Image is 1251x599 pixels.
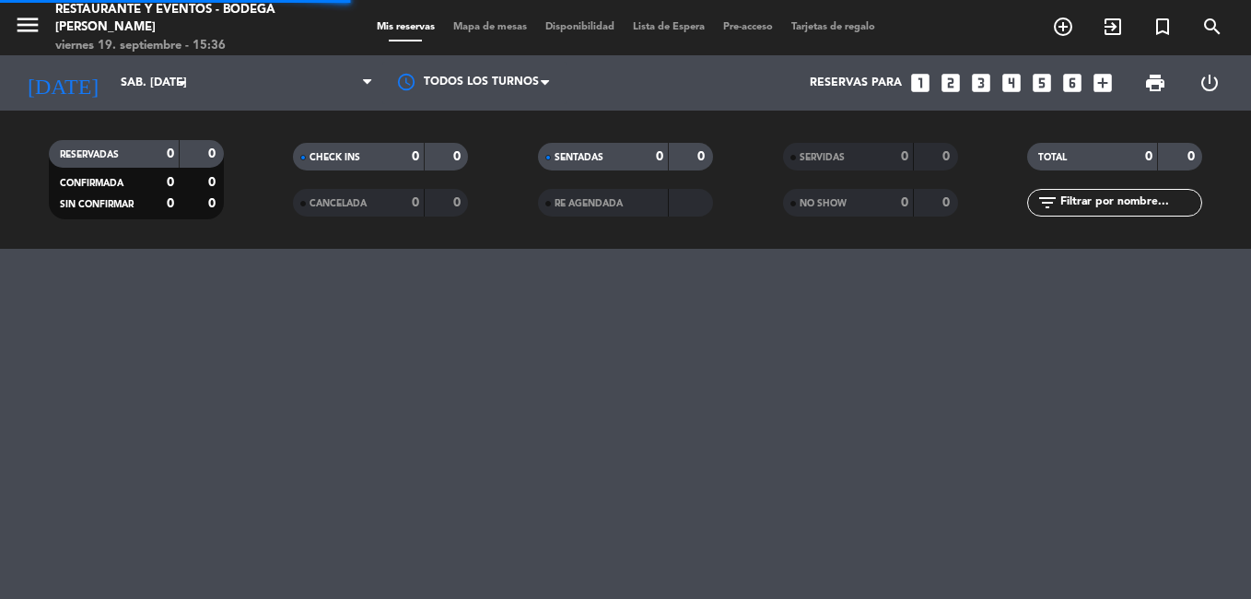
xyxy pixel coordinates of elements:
span: CONFIRMADA [60,179,123,188]
i: looks_two [939,71,963,95]
strong: 0 [901,150,908,163]
button: menu [14,11,41,45]
strong: 0 [412,196,419,209]
strong: 0 [208,176,219,189]
strong: 0 [453,196,464,209]
span: RE AGENDADA [555,199,623,208]
strong: 0 [656,150,663,163]
span: SENTADAS [555,153,603,162]
strong: 0 [697,150,708,163]
strong: 0 [167,197,174,210]
i: exit_to_app [1102,16,1124,38]
span: SERVIDAS [800,153,845,162]
i: menu [14,11,41,39]
strong: 0 [901,196,908,209]
i: looks_5 [1030,71,1054,95]
span: CANCELADA [310,199,367,208]
i: looks_4 [1000,71,1023,95]
span: RESERVADAS [60,150,119,159]
strong: 0 [167,176,174,189]
i: search [1201,16,1223,38]
span: CHECK INS [310,153,360,162]
span: NO SHOW [800,199,847,208]
span: Pre-acceso [714,22,782,32]
i: looks_one [908,71,932,95]
i: power_settings_new [1198,72,1221,94]
i: turned_in_not [1152,16,1174,38]
i: filter_list [1036,192,1058,214]
input: Filtrar por nombre... [1058,193,1201,213]
strong: 0 [167,147,174,160]
i: [DATE] [14,63,111,103]
strong: 0 [1145,150,1152,163]
strong: 0 [942,150,953,163]
strong: 0 [208,197,219,210]
div: viernes 19. septiembre - 15:36 [55,37,299,55]
strong: 0 [453,150,464,163]
span: print [1144,72,1166,94]
i: looks_3 [969,71,993,95]
i: arrow_drop_down [171,72,193,94]
span: Mis reservas [368,22,444,32]
i: add_circle_outline [1052,16,1074,38]
span: SIN CONFIRMAR [60,200,134,209]
div: LOG OUT [1183,55,1238,111]
strong: 0 [208,147,219,160]
div: Restaurante y Eventos - Bodega [PERSON_NAME] [55,1,299,37]
strong: 0 [1187,150,1198,163]
strong: 0 [942,196,953,209]
span: Mapa de mesas [444,22,536,32]
span: TOTAL [1038,153,1067,162]
i: looks_6 [1060,71,1084,95]
span: Disponibilidad [536,22,624,32]
span: Lista de Espera [624,22,714,32]
span: Reservas para [810,76,902,89]
i: add_box [1091,71,1115,95]
strong: 0 [412,150,419,163]
span: Tarjetas de regalo [782,22,884,32]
